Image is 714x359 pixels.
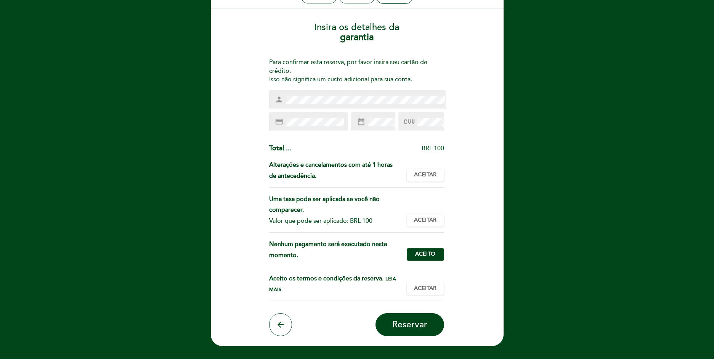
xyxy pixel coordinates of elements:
button: Aceitar [407,282,444,295]
div: Uma taxa pode ser aplicada se você não comparecer. [269,194,401,216]
div: BRL 100 [292,144,444,153]
i: arrow_back [276,320,285,329]
button: Aceitar [407,214,444,227]
i: credit_card [275,118,283,126]
button: Aceitar [407,169,444,182]
span: Aceito [415,250,435,258]
span: Aceitar [414,171,436,179]
b: garantia [340,32,374,43]
div: Alterações e cancelamentos com até 1 horas de antecedência. [269,159,407,182]
span: Total ... [269,144,292,152]
button: Aceito [407,248,444,261]
span: Insira os detalhes da [314,22,399,33]
span: Aceitar [414,216,436,224]
span: Reservar [392,319,427,330]
button: Reservar [375,313,444,336]
div: Nenhum pagamento será executado neste momento. [269,239,407,261]
div: Para confirmar esta reserva, por favor insira seu cartão de crédito. Isso não significa um custo ... [269,58,444,84]
span: Aceitar [414,285,436,293]
div: Valor que pode ser aplicado: BRL 100 [269,216,401,227]
button: arrow_back [269,313,292,336]
i: date_range [357,118,365,126]
div: Aceito os termos e condições da reserva. [269,273,407,295]
i: person [275,95,283,104]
